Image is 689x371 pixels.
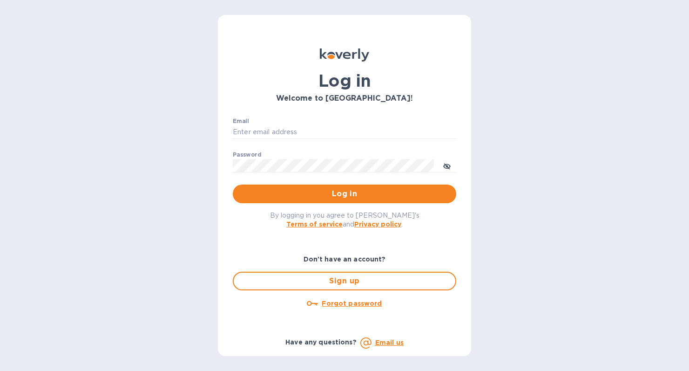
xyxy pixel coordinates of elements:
[233,152,261,158] label: Password
[322,300,382,307] u: Forgot password
[320,48,369,62] img: Koverly
[438,156,456,175] button: toggle password visibility
[375,339,404,346] a: Email us
[240,188,449,199] span: Log in
[233,118,249,124] label: Email
[304,255,386,263] b: Don't have an account?
[270,212,419,228] span: By logging in you agree to [PERSON_NAME]'s and .
[233,185,456,203] button: Log in
[285,338,357,346] b: Have any questions?
[233,71,456,90] h1: Log in
[233,94,456,103] h3: Welcome to [GEOGRAPHIC_DATA]!
[286,220,343,228] a: Terms of service
[233,125,456,139] input: Enter email address
[354,220,401,228] a: Privacy policy
[241,275,448,287] span: Sign up
[233,272,456,290] button: Sign up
